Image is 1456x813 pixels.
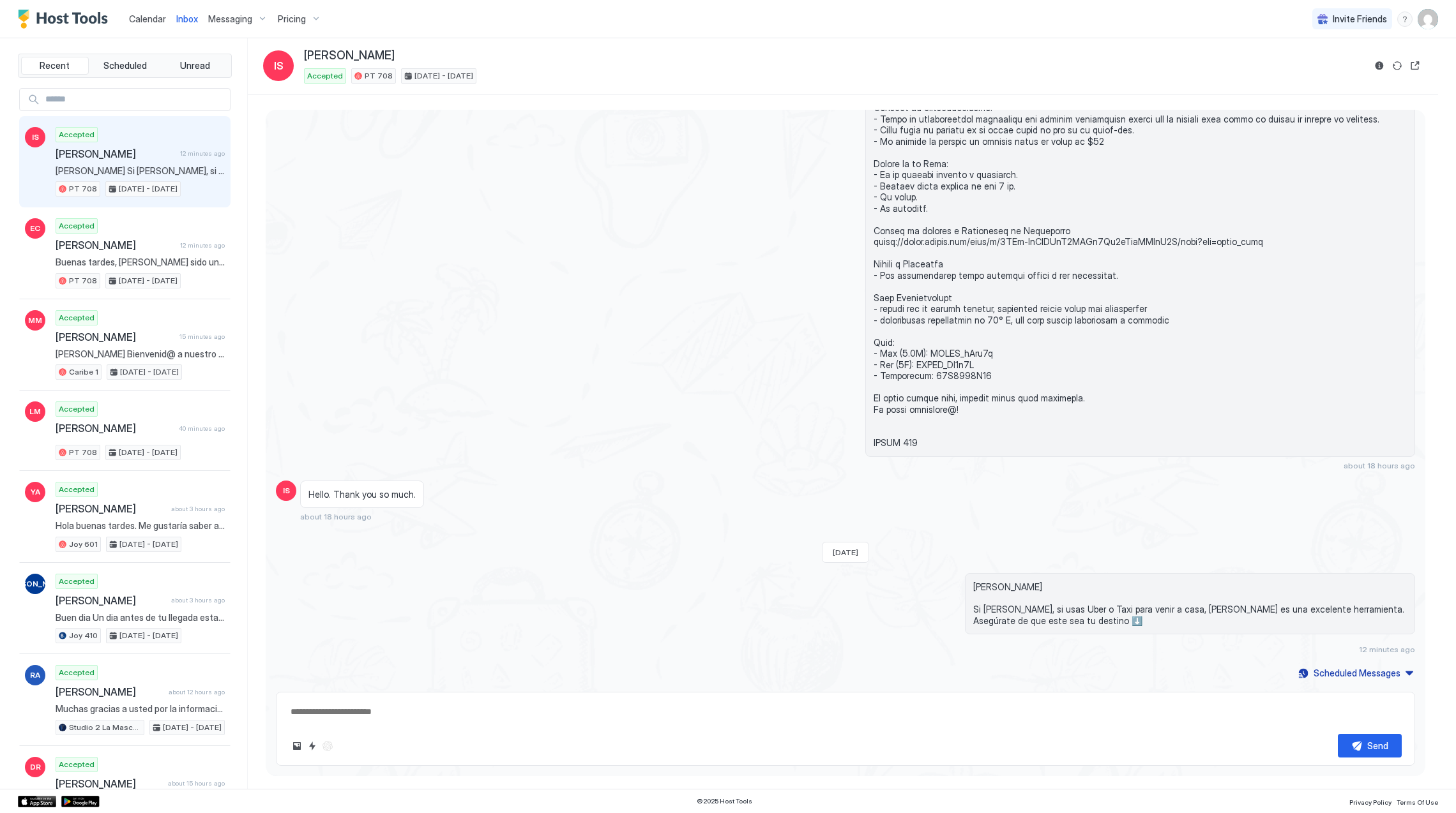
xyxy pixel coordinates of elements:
span: Accepted [59,667,95,678]
span: IS [32,131,39,143]
span: Joy 601 [69,539,98,550]
span: [PERSON_NAME] [56,502,166,515]
span: [DATE] - [DATE] [119,183,178,195]
span: [PERSON_NAME] Si [PERSON_NAME], si usas Uber o Taxi para venir a casa, [PERSON_NAME] es una excel... [973,581,1407,626]
span: Scheduled [103,60,147,71]
span: 12 minutes ago [180,241,225,250]
button: Quick reply [305,738,320,754]
a: Inbox [176,12,198,26]
span: Hello. Thank you so much. [308,489,416,500]
span: Unread [180,60,210,71]
div: User profile [1418,9,1438,29]
span: [PERSON_NAME] [56,777,163,790]
button: Sync reservation [1390,58,1405,73]
span: Accepted [307,70,343,82]
button: Scheduled [91,57,159,75]
span: Studio 2 La Mascota [69,722,141,733]
div: Send [1367,739,1388,752]
span: [DATE] - [DATE] [414,70,473,82]
span: IS [283,485,290,496]
span: Accepted [59,129,95,140]
span: 12 minutes ago [1359,645,1415,654]
span: MM [28,315,42,326]
span: [PERSON_NAME] Si [PERSON_NAME], si usas Uber o Taxi para venir a casa, [PERSON_NAME] es una excel... [56,165,225,177]
span: Muchas gracias a usted por la información [56,703,225,715]
span: © 2025 Host Tools [697,797,752,805]
a: Calendar [129,12,166,26]
a: App Store [18,796,56,807]
span: RA [30,669,40,681]
span: [PERSON_NAME] [56,685,163,698]
span: [PERSON_NAME] [56,147,175,160]
span: [PERSON_NAME] [4,578,67,590]
div: tab-group [18,54,232,78]
span: about 18 hours ago [300,512,372,521]
span: [DATE] - [DATE] [119,275,178,287]
span: [DATE] - [DATE] [119,539,178,550]
span: Buen dia Un dia antes de tu llegada estarás recibiendo toda la información para el check in [GEOG... [56,612,225,623]
span: about 3 hours ago [171,596,225,604]
a: Terms Of Use [1397,794,1438,808]
div: Scheduled Messages [1314,666,1400,680]
span: Accepted [59,484,95,495]
span: Invite Friends [1333,13,1387,25]
span: YA [31,486,40,498]
span: about 15 hours ago [168,779,225,787]
span: [PERSON_NAME] [56,422,174,435]
span: [PERSON_NAME] [304,48,395,63]
span: Caribe 1 [69,366,98,378]
span: 15 minutes ago [179,332,225,341]
button: Scheduled Messages [1296,664,1415,682]
span: LM [29,406,41,417]
button: Reservation information [1372,58,1387,73]
button: Unread [161,57,229,75]
span: [PERSON_NAME] [56,239,175,251]
span: [DATE] [833,548,858,557]
span: IS [274,58,284,73]
span: Joy 410 [69,630,98,641]
span: 12 minutes ago [180,149,225,158]
span: [PERSON_NAME] [56,594,166,607]
span: PT 708 [69,183,97,195]
button: Recent [21,57,89,75]
button: Upload image [289,738,305,754]
span: [DATE] - [DATE] [119,630,178,641]
a: Privacy Policy [1349,794,1392,808]
span: Accepted [59,403,95,415]
span: Accepted [59,576,95,587]
button: Send [1338,734,1402,757]
span: Pricing [278,13,306,25]
span: Calendar [129,13,166,24]
span: [DATE] - [DATE] [120,366,179,378]
span: Terms Of Use [1397,798,1438,806]
span: Inbox [176,13,198,24]
span: Accepted [59,759,95,770]
span: Privacy Policy [1349,798,1392,806]
span: Recent [40,60,70,71]
span: about 3 hours ago [171,505,225,513]
span: [DATE] - [DATE] [119,447,178,458]
span: Accepted [59,220,95,232]
span: [PERSON_NAME] Bienvenid@ a nuestro apartamento Caribe 1 Necesitamos que llenes el siguiente formu... [56,348,225,360]
span: EC [30,223,40,234]
div: Host Tools Logo [18,10,114,29]
a: Google Play Store [61,796,100,807]
span: [DATE] - [DATE] [163,722,222,733]
span: 40 minutes ago [179,424,225,433]
span: Messaging [208,13,252,25]
span: Buenas tardes, [PERSON_NAME] sido un placer tenerte como huésped. Esperamos que hayas disfrutado ... [56,257,225,268]
span: PT 708 [365,70,393,82]
span: about 12 hours ago [169,688,225,696]
span: Hola buenas tardes. Me gustaría saber a qué distancia está el aeropuerto de este condo ? [56,520,225,532]
span: about 18 hours ago [1344,461,1415,470]
button: Open reservation [1407,58,1423,73]
span: PT 708 [69,447,97,458]
span: [PERSON_NAME] [56,331,174,343]
input: Input Field [40,89,230,110]
span: Accepted [59,312,95,324]
div: menu [1397,11,1413,27]
span: PT 708 [69,275,97,287]
span: DR [30,761,41,773]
